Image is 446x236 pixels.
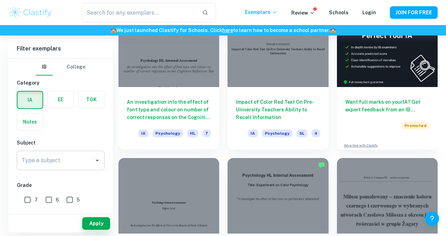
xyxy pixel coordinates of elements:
[248,129,258,137] span: IA
[1,26,445,34] h6: We just launched Clastify for Schools. Click to learn how to become a school partner.
[77,196,80,204] span: 5
[67,59,85,76] button: College
[425,212,439,226] button: Help and Feedback
[362,10,376,15] a: Login
[17,92,43,108] button: IA
[318,162,325,168] img: Marked
[36,59,53,76] button: IB
[228,11,328,150] a: Impact of Color Red Text On Pre-University Teachers Ability to Recall InformationIAPsychologySL4
[48,91,74,108] button: EE
[78,91,104,108] button: TOK
[337,11,438,87] img: Thumbnail
[202,129,211,137] span: 7
[17,181,105,189] h6: Grade
[330,27,336,33] span: 🏫
[297,129,307,137] span: SL
[8,39,113,58] h6: Filter exemplars
[110,27,116,33] span: 🏫
[8,6,53,19] img: Clastify logo
[312,129,320,137] span: 4
[236,98,320,121] h6: Impact of Color Red Text On Pre-University Teachers Ability to Recall Information
[17,79,105,87] h6: Category
[222,27,233,33] a: here
[402,122,429,129] span: Promoted
[56,196,59,204] span: 6
[337,11,438,150] a: Want full marks on yourIA? Get expert feedback from an IB examiner!PromotedAdvertise with Clastify
[153,129,183,137] span: Psychology
[82,3,197,22] input: Search for any exemplars...
[187,129,198,137] span: HL
[291,9,315,17] p: Review
[127,98,211,121] h6: An investigation into the effect of font type and colour on number of correct responses on the Co...
[345,98,429,113] h6: Want full marks on your IA ? Get expert feedback from an IB examiner!
[329,10,348,15] a: Schools
[17,139,105,147] h6: Subject
[34,196,38,204] span: 7
[82,217,110,230] button: Apply
[118,11,219,150] a: An investigation into the effect of font type and colour on number of correct responses on the Co...
[390,6,438,19] button: JOIN FOR FREE
[138,129,148,137] span: IA
[245,8,277,16] p: Exemplars
[17,113,43,130] button: Notes
[92,156,102,165] button: Open
[262,129,292,137] span: Psychology
[344,143,378,148] a: Advertise with Clastify
[36,59,85,76] div: Filter type choice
